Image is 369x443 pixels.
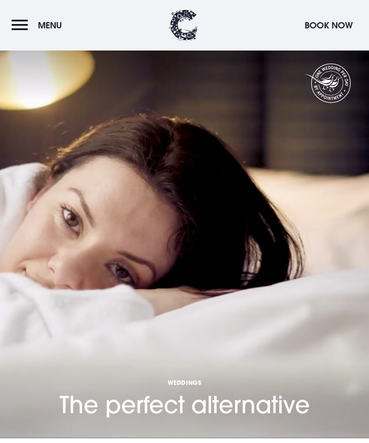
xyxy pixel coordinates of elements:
img: Clandeboye Lodge [169,10,198,41]
span: Weddings [60,379,310,386]
h1: The perfect alternative [60,324,310,419]
span: Menu [38,20,62,31]
button: Book Now [300,15,357,36]
button: Menu [12,15,67,36]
